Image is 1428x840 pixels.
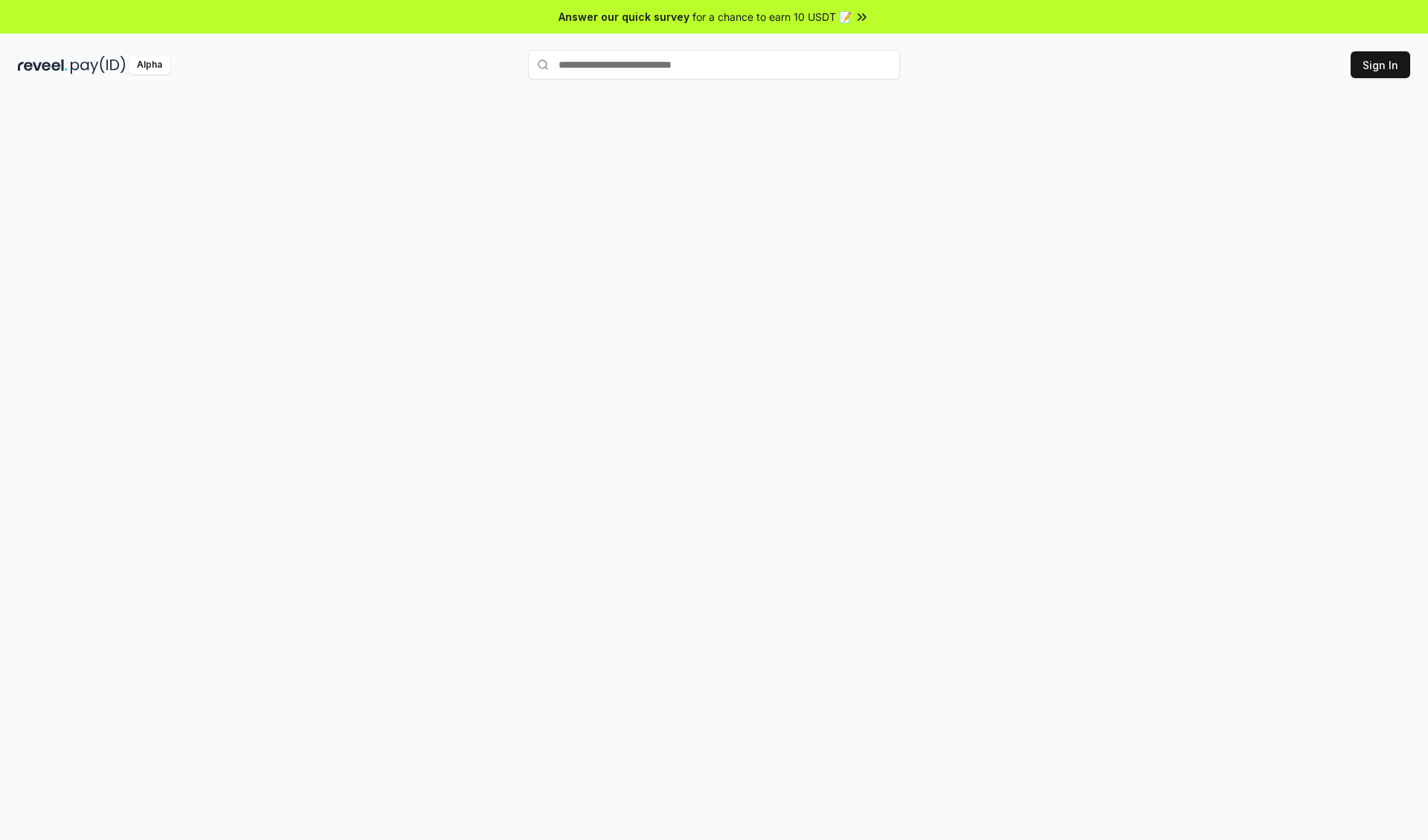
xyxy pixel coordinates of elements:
button: Sign In [1351,51,1410,78]
img: pay_id [71,56,126,74]
div: Alpha [129,56,170,74]
span: for a chance to earn 10 USDT 📝 [692,9,852,25]
span: Answer our quick survey [559,9,689,25]
img: reveel_dark [18,56,68,74]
